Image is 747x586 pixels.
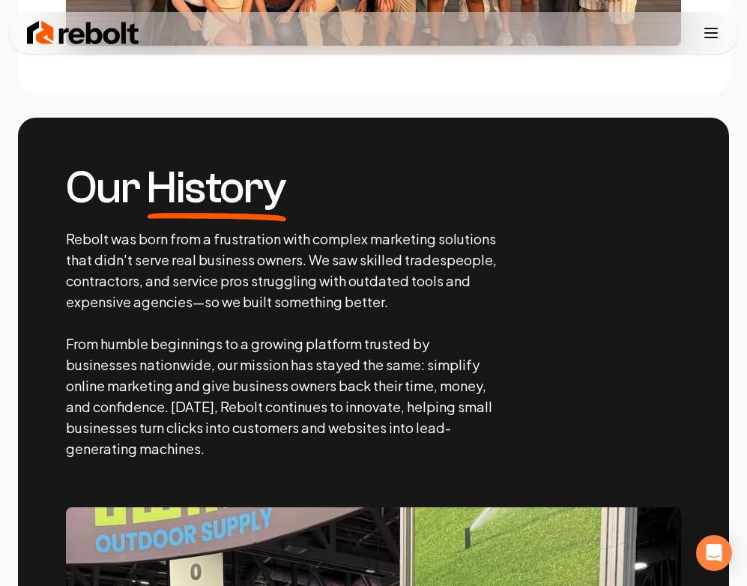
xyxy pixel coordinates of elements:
button: Toggle mobile menu [702,24,720,42]
img: Rebolt Logo [27,18,139,48]
div: Open Intercom Messenger [696,535,732,571]
span: History [147,166,286,211]
p: Rebolt was born from a frustration with complex marketing solutions that didn't serve real busine... [66,229,498,459]
h3: Our [66,166,498,211]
